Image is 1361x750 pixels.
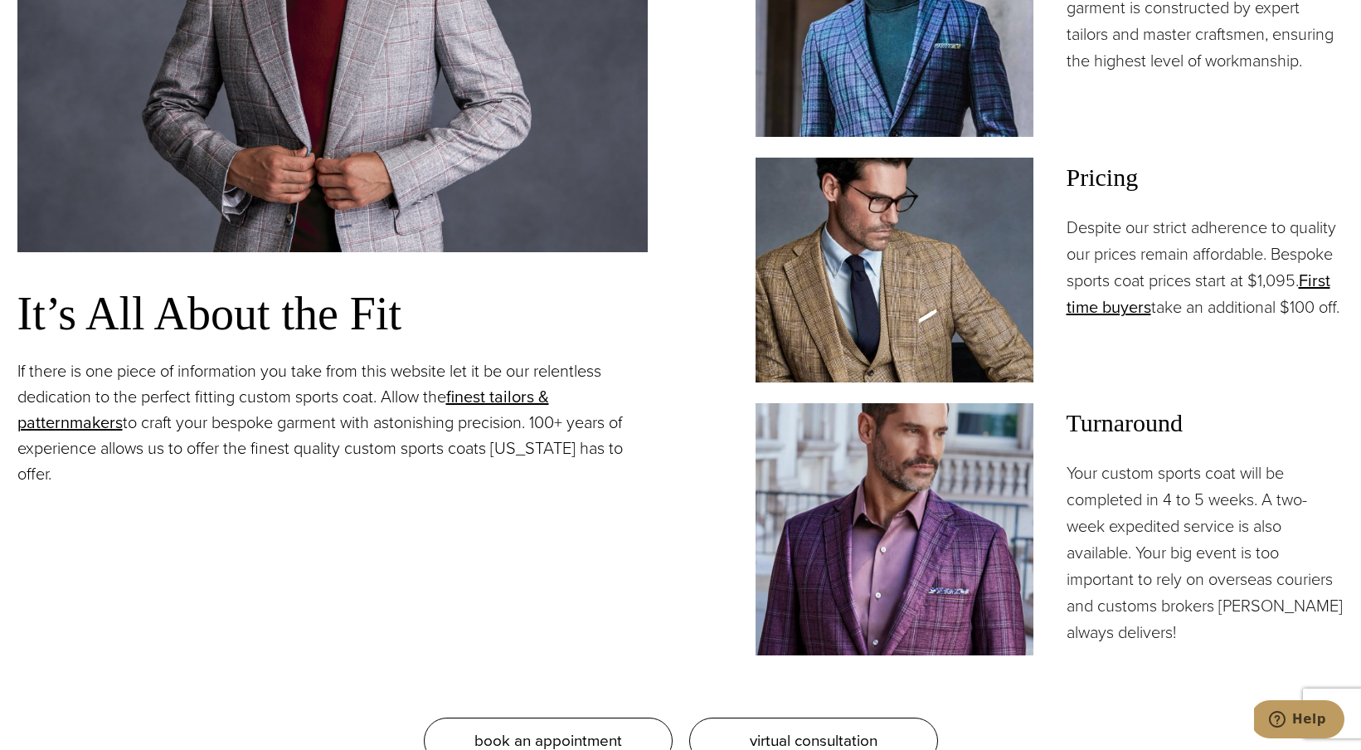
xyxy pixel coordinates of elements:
p: Your custom sports coat will be completed in 4 to 5 weeks. A two-week expedited service is also a... [1067,460,1344,645]
span: Turnaround [1067,403,1344,443]
img: Client in green custom tailored sportscoat with blue subtle windowpane, vest, dress shirt and pal... [756,158,1033,382]
h3: It’s All About the Fit [17,285,648,342]
img: Client in red custom sportscoat with navy plaid and lavender dress shirt. Fabric by Ermenegildo Z... [756,403,1033,655]
p: Despite our strict adherence to quality our prices remain affordable. Bespoke sports coat prices ... [1067,214,1344,320]
span: Pricing [1067,158,1344,197]
iframe: Opens a widget where you can chat to one of our agents [1254,700,1344,742]
a: First time buyers [1067,268,1330,319]
p: If there is one piece of information you take from this website let it be our relentless dedicati... [17,358,648,487]
a: finest tailors & patternmakers [17,384,549,435]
